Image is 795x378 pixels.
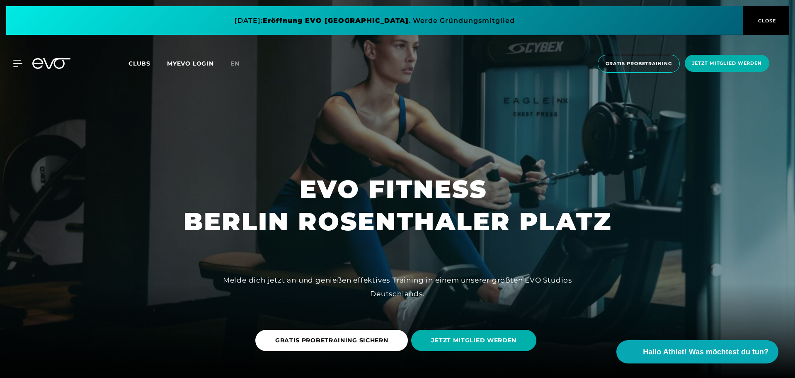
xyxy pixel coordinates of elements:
span: en [230,60,240,67]
button: Hallo Athlet! Was möchtest du tun? [616,340,778,363]
span: CLOSE [756,17,776,24]
a: JETZT MITGLIED WERDEN [411,324,540,357]
a: MYEVO LOGIN [167,60,214,67]
span: GRATIS PROBETRAINING SICHERN [275,336,388,345]
button: CLOSE [743,6,789,35]
a: Gratis Probetraining [595,55,682,73]
span: Gratis Probetraining [606,60,672,67]
a: Jetzt Mitglied werden [682,55,772,73]
h1: EVO FITNESS BERLIN ROSENTHALER PLATZ [184,173,612,238]
div: Melde dich jetzt an und genießen effektives Training in einem unserer größten EVO Studios Deutsch... [211,273,584,300]
span: Jetzt Mitglied werden [692,60,762,67]
span: Clubs [128,60,150,67]
a: GRATIS PROBETRAINING SICHERN [255,324,412,357]
a: Clubs [128,59,167,67]
span: Hallo Athlet! Was möchtest du tun? [643,346,768,358]
span: JETZT MITGLIED WERDEN [431,336,516,345]
a: en [230,59,250,68]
